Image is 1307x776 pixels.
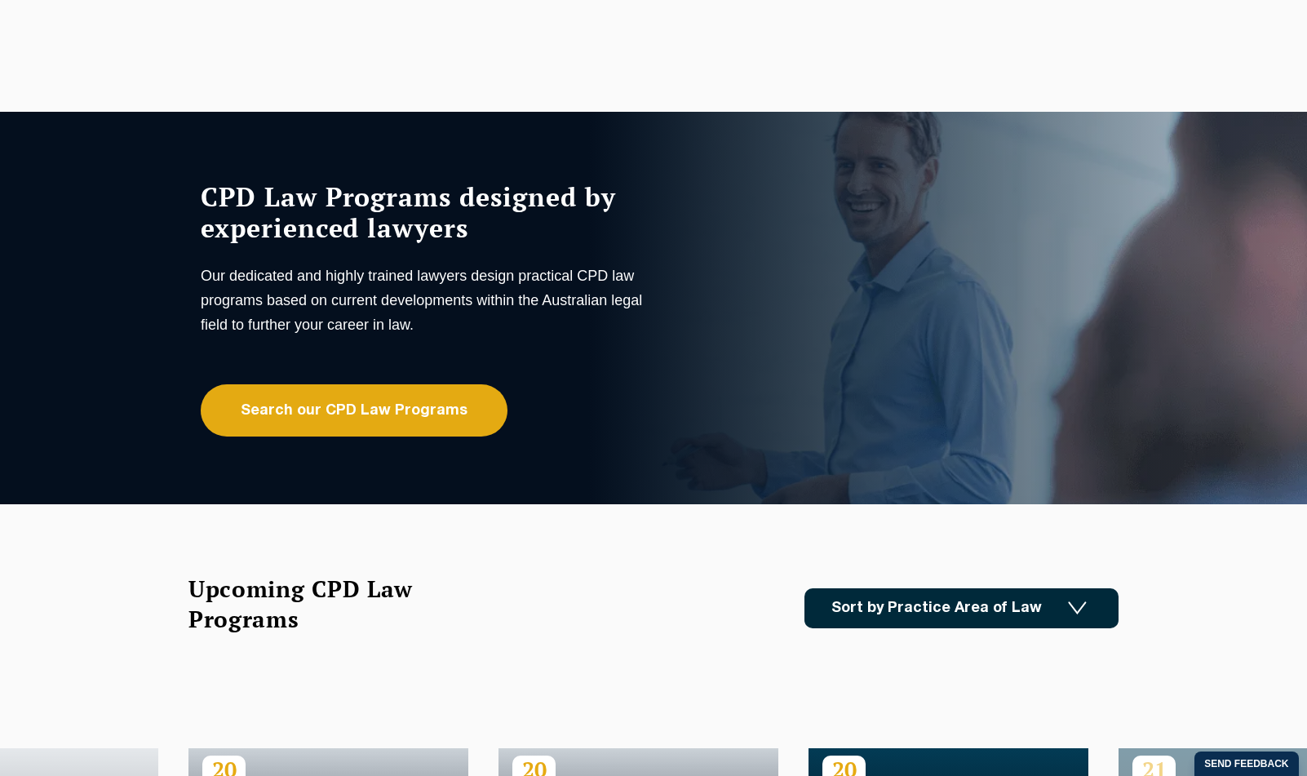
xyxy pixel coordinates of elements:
[1068,601,1087,615] img: Icon
[201,181,649,243] h1: CPD Law Programs designed by experienced lawyers
[201,384,507,437] a: Search our CPD Law Programs
[804,588,1119,628] a: Sort by Practice Area of Law
[201,264,649,337] p: Our dedicated and highly trained lawyers design practical CPD law programs based on current devel...
[188,574,454,634] h2: Upcoming CPD Law Programs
